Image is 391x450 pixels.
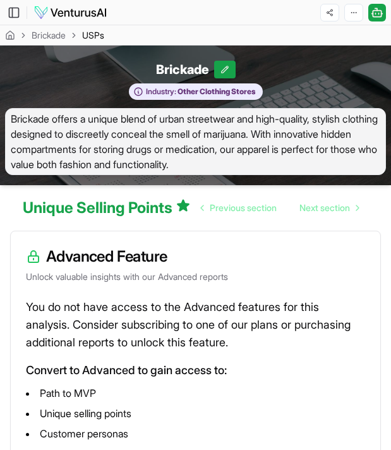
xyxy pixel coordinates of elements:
span: Industry: [146,87,176,97]
span: Brickade [156,63,214,76]
a: Go to next page [289,195,369,221]
li: Unique selling points [26,404,365,422]
p: You do not have access to the Advanced features for this analysis. Consider subscribing to one of... [26,298,365,351]
span: Brickade offers a unique blend of urban streetwear and high-quality, stylish clothing designed to... [5,108,386,175]
span: USPs [82,30,104,40]
h3: Advanced Feature [26,246,365,267]
li: Path to MVP [26,384,365,402]
h1: Unique Selling Points [23,198,191,218]
nav: pagination [191,195,369,221]
nav: breadcrumb [5,29,104,42]
span: USPs [82,29,104,42]
span: Next section [299,202,350,214]
p: Unlock valuable insights with our Advanced reports [26,271,365,283]
a: Go to previous page [191,195,287,221]
li: Customer personas [26,425,365,442]
span: Previous section [210,202,277,214]
img: logo [33,5,107,20]
a: Brickade [32,29,66,42]
p: Convert to Advanced to gain access to: [26,362,365,379]
button: Industry:Other Clothing Stores [129,83,263,100]
span: Other Clothing Stores [176,87,256,97]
